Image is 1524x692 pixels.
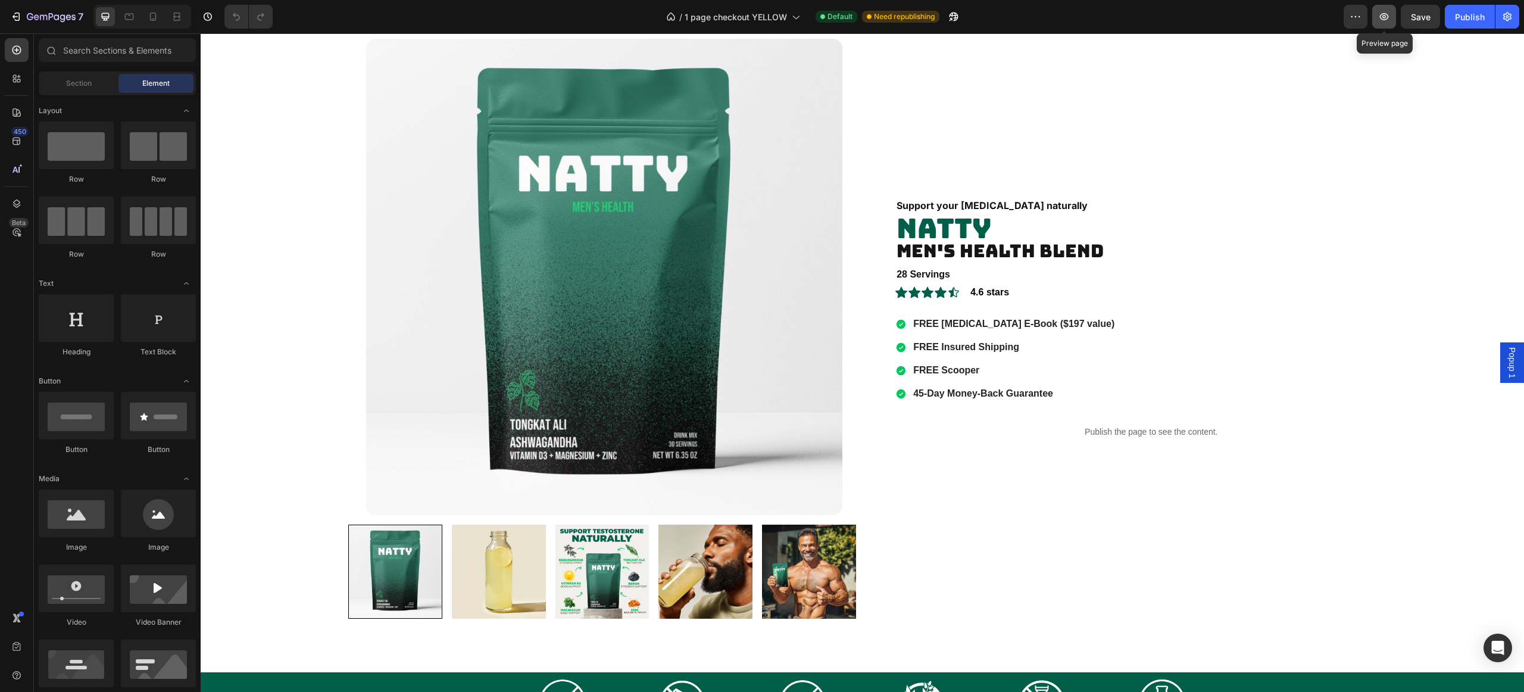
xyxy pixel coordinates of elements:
strong: 28 Servings [696,236,749,246]
span: Popup 1 [1306,314,1317,345]
span: Button [39,376,61,386]
span: Need republishing [874,11,935,22]
div: Image [121,542,196,553]
button: 7 [5,5,89,29]
div: Row [39,249,114,260]
strong: FREE [MEDICAL_DATA] E-Book ($197 value) [713,285,914,295]
div: Text Block [121,347,196,357]
span: Toggle open [177,274,196,293]
span: / [679,11,682,23]
div: Row [121,249,196,260]
input: Search Sections & Elements [39,38,196,62]
span: Section [66,78,92,89]
span: Toggle open [177,469,196,488]
div: Video [39,617,114,628]
div: 450 [11,127,29,136]
div: Row [121,174,196,185]
img: Man drinking from a glass jar with a light-colored beverage against a neutral background [458,491,552,585]
div: Undo/Redo [224,5,273,29]
div: Open Intercom Messenger [1484,634,1512,662]
div: Image [39,542,114,553]
span: Layout [39,105,62,116]
span: Element [142,78,170,89]
p: Publish the page to see the content. [695,392,1206,405]
div: Publish [1455,11,1485,23]
button: Save [1401,5,1440,29]
div: Heading [39,347,114,357]
strong: 45-Day Money-Back Guarantee [713,355,852,365]
span: NATTY [696,177,791,213]
span: 1 page checkout YELLOW [685,11,787,23]
button: Publish [1445,5,1495,29]
div: Button [121,444,196,455]
span: Default [827,11,852,22]
span: Toggle open [177,101,196,120]
span: Toggle open [177,372,196,391]
div: Beta [9,218,29,227]
p: 7 [78,10,83,24]
iframe: Design area [201,33,1524,692]
img: Muscular man holding a green 'Natty' supplement package outdoors. [561,491,655,585]
span: Save [1411,12,1431,22]
span: Media [39,473,60,484]
img: Clear glass bottle filled with a yellow liquid on a beige background [251,491,345,585]
div: Row [39,174,114,185]
div: Video Banner [121,617,196,628]
strong: FREE Insured Shipping [713,308,819,319]
strong: 4.6 stars [770,254,808,264]
div: Button [39,444,114,455]
img: Green supplement package labeled 'Natty Men's Health' on a white background [165,5,642,482]
img: Natty supplement package with health benefits listed on a white background [355,491,449,585]
span: Men's Health Blend [696,205,903,229]
strong: FREE Scooper [713,332,779,342]
span: Text [39,278,54,289]
strong: Support your [MEDICAL_DATA] naturally [696,166,887,178]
